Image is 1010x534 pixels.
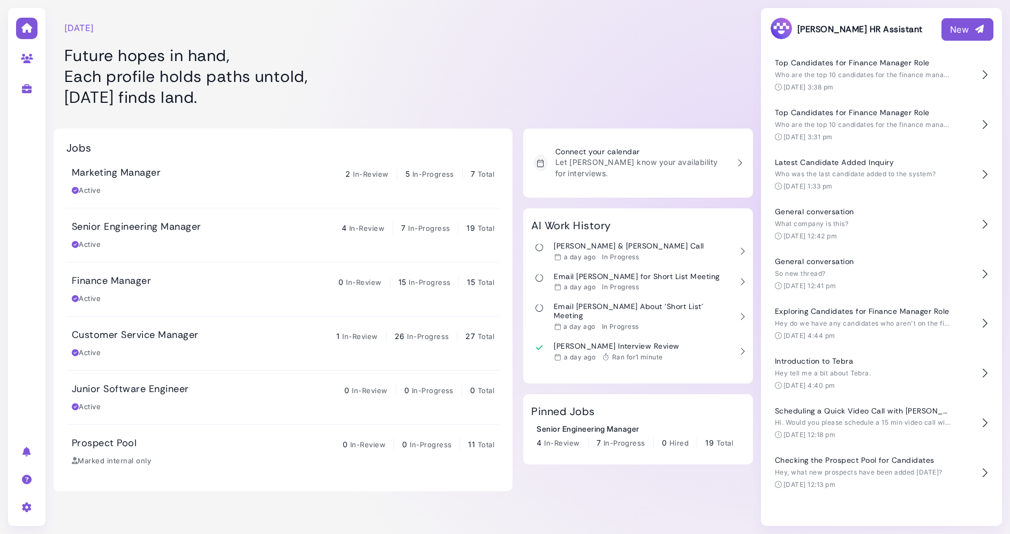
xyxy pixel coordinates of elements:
span: 27 [465,332,475,341]
div: Senior Engineering Manager [537,423,733,434]
button: Introduction to Tebra Hey tell me a bit about Tebra. [DATE] 4:40 pm [770,349,993,398]
h4: Latest Candidate Added Inquiry [775,158,952,167]
a: Connect your calendar Let [PERSON_NAME] know your availability for interviews. [529,142,748,184]
span: What company is this? [775,220,848,228]
a: Senior Engineering Manager 4 In-Review 7 In-Progress 0 Hired 19 Total [537,423,733,449]
h2: AI Work History [531,219,610,232]
h3: [PERSON_NAME]'s Customer Service Manager Evaluation [552,372,731,390]
h3: Senior Engineering Manager [72,221,201,233]
a: Senior Engineering Manager 4 In-Review 7 In-Progress 19 Total Active [66,208,500,262]
span: 7 [471,169,475,178]
span: Hey tell me a bit about Tebra. [775,369,871,377]
span: 2 [345,169,350,178]
div: Marked internal only [72,456,151,467]
h3: [PERSON_NAME] HR Assistant [770,17,922,42]
span: In-Progress [407,332,449,341]
button: General conversation So new thread? [DATE] 12:41 pm [770,249,993,299]
h4: General conversation [775,207,952,216]
button: General conversation What company is this? [DATE] 12:42 pm [770,199,993,249]
time: Sep 16, 2025 [563,322,595,330]
h4: Scheduling a Quick Video Call with [PERSON_NAME] [775,407,952,416]
span: So new thread? [775,269,826,277]
div: In Progress [602,283,639,291]
button: Scheduling a Quick Video Call with [PERSON_NAME] Hi. Would you please schedule a 15 min video cal... [770,398,993,448]
div: In Progress [602,253,639,261]
span: 7 [597,438,601,447]
time: Sep 16, 2025 [564,283,596,291]
span: Ran for 1 minute [612,353,663,361]
span: 0 [338,277,343,287]
span: In-Review [353,170,388,178]
span: 0 [402,440,407,449]
span: In-Progress [604,439,645,447]
span: In-Review [349,224,385,232]
span: Hey, what new prospects have been added [DATE]? [775,468,943,476]
span: 26 [395,332,405,341]
span: 4 [537,438,541,447]
span: 0 [343,440,348,449]
span: 15 [398,277,406,287]
h4: General conversation [775,257,952,266]
time: [DATE] 12:41 pm [783,282,836,290]
span: Who are the top 10 candidates for the finance manager job? [775,121,970,129]
div: In Progress [602,322,639,331]
span: Total [717,439,733,447]
span: Who was the last candidate added to the system? [775,170,936,178]
span: In-Progress [412,170,454,178]
button: Top Candidates for Finance Manager Role Who are the top 10 candidates for the finance manager rol... [770,50,993,100]
time: [DATE] 3:31 pm [783,133,833,141]
button: New [941,18,993,41]
button: Exploring Candidates for Finance Manager Role Hey do we have any candidates who aren't on the fin... [770,299,993,349]
span: 5 [405,169,410,178]
h2: Jobs [66,141,92,154]
div: Active [72,294,101,304]
span: Total [478,224,494,232]
span: Total [478,278,494,287]
h1: Future hopes in hand, Each profile holds paths untold, [DATE] finds land. [64,45,502,108]
h3: Email [PERSON_NAME] for Short List Meeting [554,272,719,281]
span: In-Review [342,332,378,341]
span: 15 [467,277,475,287]
span: Total [478,440,494,449]
h3: Prospect Pool [72,438,137,449]
span: In-Review [544,439,579,447]
time: Sep 16, 2025 [564,253,596,261]
div: Active [72,239,101,250]
h3: [PERSON_NAME] Interview Review [554,342,679,351]
a: Customer Service Manager 1 In-Review 26 In-Progress 27 Total Active [66,317,500,370]
p: Let [PERSON_NAME] know your availability for interviews. [555,156,729,179]
h3: Customer Service Manager [72,329,199,341]
div: Active [72,402,101,412]
span: Hired [669,439,689,447]
span: 7 [401,223,405,232]
div: Active [72,348,101,358]
h4: Checking the Prospect Pool for Candidates [775,456,952,465]
span: 0 [470,386,475,395]
h4: Top Candidates for Finance Manager Role [775,108,952,117]
button: Checking the Prospect Pool for Candidates Hey, what new prospects have been added [DATE]? [DATE] ... [770,448,993,498]
span: In-Review [350,440,386,449]
span: 4 [342,223,346,232]
span: In-Progress [408,224,450,232]
h3: Email [PERSON_NAME] About 'Short List' Meeting [554,302,732,320]
h4: Exploring Candidates for Finance Manager Role [775,307,952,316]
time: [DATE] 3:38 pm [783,83,834,91]
span: In-Progress [412,386,454,395]
time: [DATE] 1:33 pm [783,182,833,190]
span: 0 [404,386,409,395]
h3: Junior Software Engineer [72,383,189,395]
button: Latest Candidate Added Inquiry Who was the last candidate added to the system? [DATE] 1:33 pm [770,150,993,200]
h3: Finance Manager [72,275,151,287]
h3: [PERSON_NAME] & [PERSON_NAME] Call [554,242,704,251]
span: In-Progress [409,278,450,287]
span: In-Review [352,386,387,395]
time: [DATE] 4:44 pm [783,332,835,340]
span: Total [478,332,494,341]
h2: Pinned Jobs [531,405,594,418]
span: Total [478,170,494,178]
span: 19 [466,223,475,232]
div: Active [72,185,101,196]
span: In-Review [346,278,381,287]
span: 11 [468,440,475,449]
div: New [950,23,985,36]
